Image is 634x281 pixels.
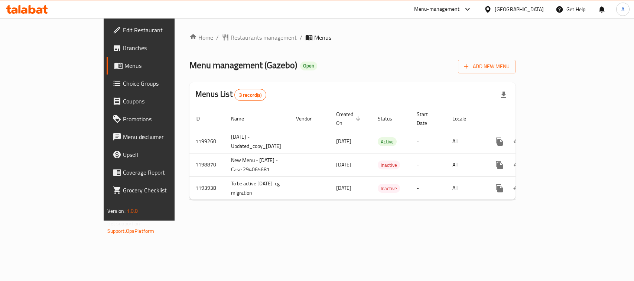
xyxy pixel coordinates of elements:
[222,33,297,42] a: Restaurants management
[123,150,204,159] span: Upsell
[508,133,526,151] button: Change Status
[123,97,204,106] span: Coupons
[508,179,526,197] button: Change Status
[300,33,302,42] li: /
[491,156,508,174] button: more
[446,153,485,176] td: All
[231,33,297,42] span: Restaurants management
[189,108,568,200] table: enhanced table
[495,86,513,104] div: Export file
[123,79,204,88] span: Choice Groups
[107,128,209,146] a: Menu disclaimer
[378,138,397,146] span: Active
[123,186,204,195] span: Grocery Checklist
[491,179,508,197] button: more
[235,92,266,99] span: 3 record(s)
[195,114,209,123] span: ID
[446,176,485,200] td: All
[300,62,317,70] div: Open
[446,130,485,153] td: All
[234,89,267,101] div: Total records count
[107,226,155,236] a: Support.OpsPlatform
[107,92,209,110] a: Coupons
[491,133,508,151] button: more
[123,26,204,34] span: Edit Restaurant
[378,137,397,146] div: Active
[107,57,209,75] a: Menus
[378,184,400,193] span: Inactive
[107,39,209,57] a: Branches
[225,153,290,176] td: New Menu - [DATE] - Case 294065681
[107,75,209,92] a: Choice Groups
[225,130,290,153] td: [DATE] - Updated_copy_[DATE]
[378,161,400,169] span: Inactive
[314,33,331,42] span: Menus
[107,21,209,39] a: Edit Restaurant
[495,5,544,13] div: [GEOGRAPHIC_DATA]
[411,176,446,200] td: -
[189,33,516,42] nav: breadcrumb
[107,163,209,181] a: Coverage Report
[464,62,510,71] span: Add New Menu
[123,115,204,123] span: Promotions
[417,110,438,128] span: Start Date
[107,181,209,199] a: Grocery Checklist
[107,206,126,216] span: Version:
[225,176,290,200] td: To be active [DATE]-cg migration
[123,132,204,141] span: Menu disclaimer
[414,5,460,14] div: Menu-management
[411,130,446,153] td: -
[485,108,568,130] th: Actions
[216,33,219,42] li: /
[458,60,516,73] button: Add New Menu
[621,5,624,13] span: A
[336,110,363,128] span: Created On
[123,168,204,177] span: Coverage Report
[231,114,254,123] span: Name
[107,219,142,228] span: Get support on:
[452,114,476,123] span: Locale
[107,146,209,163] a: Upsell
[127,206,138,216] span: 1.0.0
[508,156,526,174] button: Change Status
[107,110,209,128] a: Promotions
[336,183,351,193] span: [DATE]
[296,114,321,123] span: Vendor
[124,61,204,70] span: Menus
[123,43,204,52] span: Branches
[195,89,266,101] h2: Menus List
[336,160,351,169] span: [DATE]
[378,114,402,123] span: Status
[336,136,351,146] span: [DATE]
[300,63,317,69] span: Open
[189,57,297,73] span: Menu management ( Gazebo )
[411,153,446,176] td: -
